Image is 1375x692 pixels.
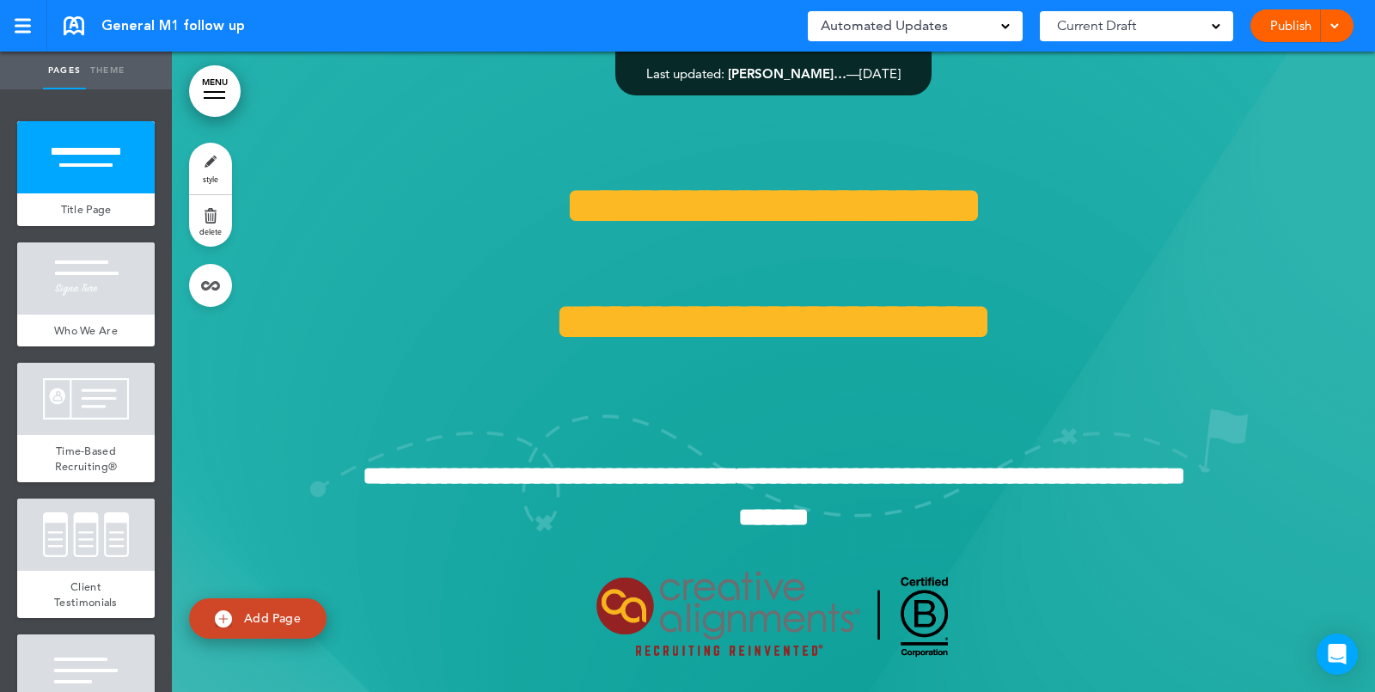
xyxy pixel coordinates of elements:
[244,610,301,626] span: Add Page
[203,174,218,184] span: style
[17,193,155,226] a: Title Page
[579,562,968,671] img: 1693516481657.png
[189,143,232,194] a: style
[646,65,724,82] span: Last updated:
[1317,634,1358,675] div: Open Intercom Messenger
[17,435,155,482] a: Time-Based Recruiting®
[17,315,155,347] a: Who We Are
[189,598,327,639] a: Add Page
[17,571,155,618] a: Client Testimonials
[43,52,86,89] a: Pages
[55,444,117,474] span: Time-Based Recruiting®
[54,579,118,609] span: Client Testimonials
[1057,14,1136,38] span: Current Draft
[101,16,245,35] span: General M1 follow up
[1263,9,1317,42] a: Publish
[215,610,232,628] img: add.svg
[86,52,129,89] a: Theme
[199,226,222,236] span: delete
[61,202,112,217] span: Title Page
[821,14,948,38] span: Automated Updates
[646,67,901,80] div: —
[189,65,241,117] a: MENU
[189,195,232,247] a: delete
[54,323,118,338] span: Who We Are
[728,65,846,82] span: [PERSON_NAME]…
[859,65,901,82] span: [DATE]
